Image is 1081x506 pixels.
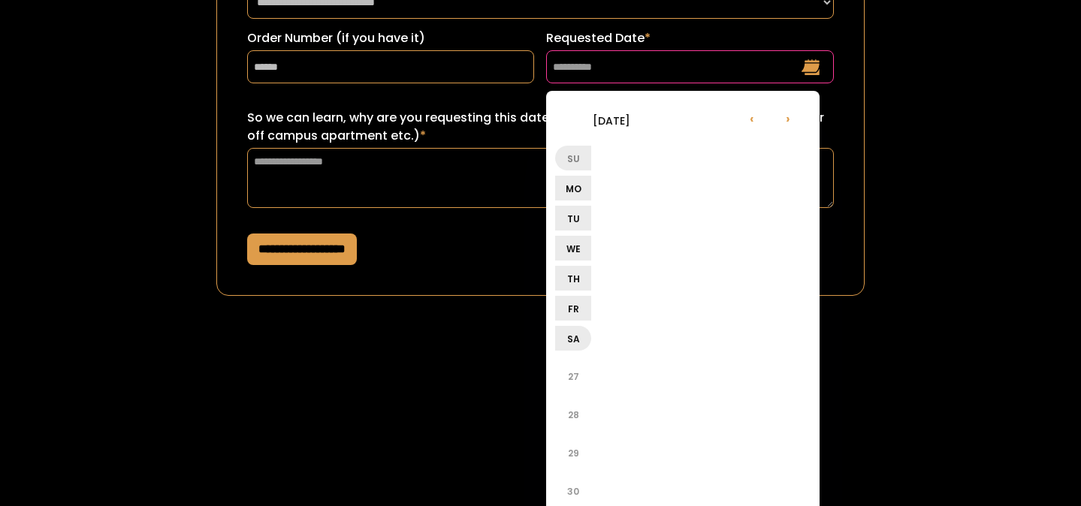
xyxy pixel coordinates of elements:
li: 27 [555,358,591,394]
li: 29 [555,435,591,471]
li: 28 [555,396,591,432]
label: Order Number (if you have it) [247,29,535,47]
li: ‹ [734,100,770,136]
li: Tu [555,206,591,230]
label: So we can learn, why are you requesting this date? (ex: sorority recruitment, lease turn over for... [247,109,834,145]
li: Sa [555,326,591,351]
li: Mo [555,176,591,200]
li: Fr [555,296,591,321]
li: Th [555,266,591,291]
li: Su [555,146,591,170]
li: [DATE] [555,102,668,138]
li: We [555,236,591,261]
label: Requested Date [546,29,834,47]
li: › [770,100,806,136]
